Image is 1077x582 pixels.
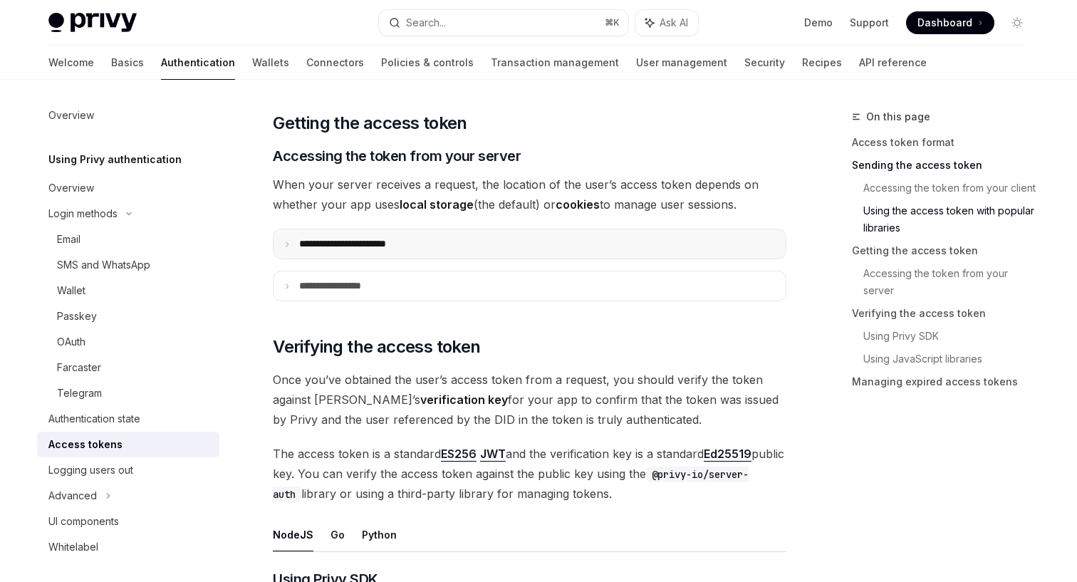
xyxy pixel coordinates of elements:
[57,231,80,248] div: Email
[57,359,101,376] div: Farcaster
[273,112,467,135] span: Getting the access token
[379,10,628,36] button: Search...⌘K
[704,447,751,462] a: Ed25519
[802,46,842,80] a: Recipes
[273,518,313,551] button: NodeJS
[48,205,118,222] div: Login methods
[37,406,219,432] a: Authentication state
[37,380,219,406] a: Telegram
[57,256,150,274] div: SMS and WhatsApp
[37,252,219,278] a: SMS and WhatsApp
[491,46,619,80] a: Transaction management
[406,14,446,31] div: Search...
[37,103,219,128] a: Overview
[161,46,235,80] a: Authentication
[37,509,219,534] a: UI components
[441,447,477,462] a: ES256
[400,197,474,212] strong: local storage
[850,16,889,30] a: Support
[273,146,521,166] span: Accessing the token from your server
[252,46,289,80] a: Wallets
[852,302,1040,325] a: Verifying the access token
[48,487,97,504] div: Advanced
[273,370,786,430] span: Once you’ve obtained the user’s access token from a request, you should verify the token against ...
[57,282,85,299] div: Wallet
[48,180,94,197] div: Overview
[852,154,1040,177] a: Sending the access token
[863,348,1040,370] a: Using JavaScript libraries
[48,436,123,453] div: Access tokens
[37,175,219,201] a: Overview
[804,16,833,30] a: Demo
[37,457,219,483] a: Logging users out
[57,333,85,350] div: OAuth
[636,46,727,80] a: User management
[37,303,219,329] a: Passkey
[852,239,1040,262] a: Getting the access token
[863,325,1040,348] a: Using Privy SDK
[420,393,508,407] strong: verification key
[48,46,94,80] a: Welcome
[744,46,785,80] a: Security
[331,518,345,551] button: Go
[605,17,620,28] span: ⌘ K
[37,329,219,355] a: OAuth
[37,432,219,457] a: Access tokens
[306,46,364,80] a: Connectors
[863,262,1040,302] a: Accessing the token from your server
[111,46,144,80] a: Basics
[906,11,994,34] a: Dashboard
[635,10,698,36] button: Ask AI
[37,227,219,252] a: Email
[381,46,474,80] a: Policies & controls
[863,177,1040,199] a: Accessing the token from your client
[48,13,137,33] img: light logo
[48,151,182,168] h5: Using Privy authentication
[48,539,98,556] div: Whitelabel
[362,518,397,551] button: Python
[852,370,1040,393] a: Managing expired access tokens
[660,16,688,30] span: Ask AI
[48,410,140,427] div: Authentication state
[863,199,1040,239] a: Using the access token with popular libraries
[273,336,480,358] span: Verifying the access token
[852,131,1040,154] a: Access token format
[917,16,972,30] span: Dashboard
[37,534,219,560] a: Whitelabel
[57,385,102,402] div: Telegram
[1006,11,1029,34] button: Toggle dark mode
[48,513,119,530] div: UI components
[48,107,94,124] div: Overview
[57,308,97,325] div: Passkey
[37,355,219,380] a: Farcaster
[859,46,927,80] a: API reference
[48,462,133,479] div: Logging users out
[866,108,930,125] span: On this page
[556,197,600,212] strong: cookies
[273,175,786,214] span: When your server receives a request, the location of the user’s access token depends on whether y...
[37,278,219,303] a: Wallet
[273,444,786,504] span: The access token is a standard and the verification key is a standard public key. You can verify ...
[480,447,506,462] a: JWT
